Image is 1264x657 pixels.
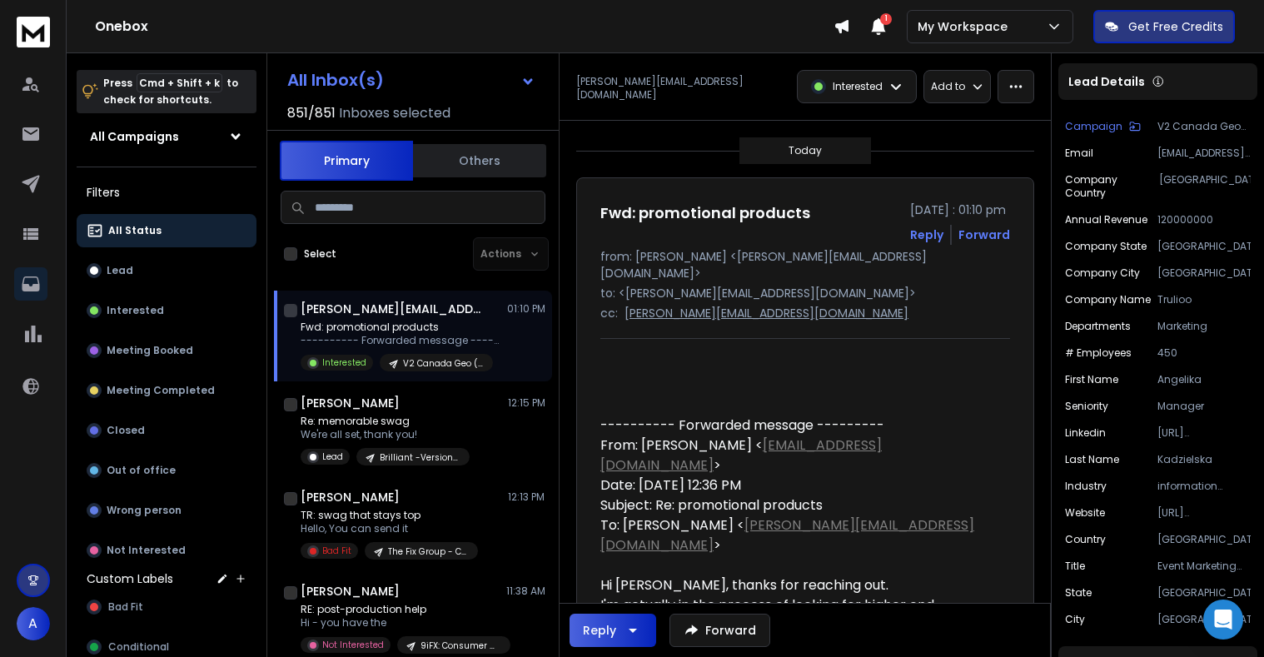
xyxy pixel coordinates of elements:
button: Meeting Booked [77,334,256,367]
p: RE: post-production help [301,603,500,616]
p: Not Interested [322,639,384,651]
p: Lead Details [1068,73,1145,90]
p: Company Name [1065,293,1151,306]
h1: [PERSON_NAME][EMAIL_ADDRESS][DOMAIN_NAME] [301,301,484,317]
p: Interested [107,304,164,317]
button: Out of office [77,454,256,487]
p: Hi - you have the [301,616,500,630]
div: From: [PERSON_NAME] < > [600,436,997,475]
p: Trulioo [1157,293,1251,306]
p: Add to [931,80,965,93]
p: Get Free Credits [1128,18,1223,35]
p: Marketing [1157,320,1251,333]
p: ---------- Forwarded message --------- From: [PERSON_NAME] [301,334,500,347]
p: # Employees [1065,346,1132,360]
p: Bad Fit [322,545,351,557]
button: Interested [77,294,256,327]
p: 120000000 [1157,213,1251,226]
div: Subject: Re: promotional products [600,495,997,515]
label: Select [304,247,336,261]
button: Campaign [1065,120,1141,133]
p: All Status [108,224,162,237]
p: TR: swag that stays top [301,509,478,522]
button: A [17,607,50,640]
button: Reply [910,226,943,243]
p: [PERSON_NAME][EMAIL_ADDRESS][DOMAIN_NAME] [625,305,908,321]
button: Others [413,142,546,179]
p: [GEOGRAPHIC_DATA] [1157,266,1251,280]
p: [GEOGRAPHIC_DATA] [1157,586,1251,600]
button: Bad Fit [77,590,256,624]
p: V2 Canada Geo (Exclude [GEOGRAPHIC_DATA]) [403,357,483,370]
h1: All Campaigns [90,128,179,145]
p: Re: memorable swag [301,415,470,428]
p: 450 [1157,346,1251,360]
p: Hello, You can send it [301,522,478,535]
p: Press to check for shortcuts. [103,75,238,108]
p: Wrong person [107,504,182,517]
button: Not Interested [77,534,256,567]
h1: [PERSON_NAME] [301,395,400,411]
h1: [PERSON_NAME] [301,489,400,505]
button: All Inbox(s) [274,63,549,97]
div: To: [PERSON_NAME] < > [600,515,997,555]
p: State [1065,586,1092,600]
p: Not Interested [107,544,186,557]
p: City [1065,613,1085,626]
div: Date: [DATE] 12:36 PM [600,475,997,495]
p: Country [1065,533,1106,546]
p: 01:10 PM [507,302,545,316]
p: Seniority [1065,400,1108,413]
p: We're all set, thank you! [301,428,470,441]
p: Lead [107,264,133,277]
p: Annual Revenue [1065,213,1147,226]
p: [URL][DOMAIN_NAME] [1157,506,1251,520]
p: [GEOGRAPHIC_DATA] [1159,173,1251,200]
button: Reply [570,614,656,647]
button: Wrong person [77,494,256,527]
p: [PERSON_NAME][EMAIL_ADDRESS][DOMAIN_NAME] [576,75,787,102]
p: website [1065,506,1105,520]
div: ---------- Forwarded message --------- [600,416,997,436]
p: Interested [322,356,366,369]
p: from: [PERSON_NAME] <[PERSON_NAME][EMAIL_ADDRESS][DOMAIN_NAME]> [600,248,1010,281]
button: All Status [77,214,256,247]
p: Meeting Completed [107,384,215,397]
div: Reply [583,622,616,639]
span: Cmd + Shift + k [137,73,222,92]
p: 9iFX: Consumer Goods // V3b [421,640,500,652]
h3: Filters [77,181,256,204]
p: Manager [1157,400,1251,413]
p: V2 Canada Geo (Exclude [GEOGRAPHIC_DATA]) [1157,120,1251,133]
button: Closed [77,414,256,447]
span: Bad Fit [108,600,143,614]
p: to: <[PERSON_NAME][EMAIL_ADDRESS][DOMAIN_NAME]> [600,285,1010,301]
p: Company City [1065,266,1140,280]
h1: [PERSON_NAME] [301,583,400,600]
span: Conditional [108,640,169,654]
p: Out of office [107,464,176,477]
button: Forward [669,614,770,647]
a: [EMAIL_ADDRESS][DOMAIN_NAME] [600,436,882,475]
p: Lead [322,450,343,463]
p: Fwd: promotional products [301,321,500,334]
button: Meeting Completed [77,374,256,407]
p: information technology & services [1157,480,1251,493]
p: [GEOGRAPHIC_DATA] [1157,613,1251,626]
p: Meeting Booked [107,344,193,357]
img: logo [17,17,50,47]
span: 1 [880,13,892,25]
button: Primary [280,141,413,181]
p: Company State [1065,240,1147,253]
span: 851 / 851 [287,103,336,123]
button: All Campaigns [77,120,256,153]
p: 12:13 PM [508,490,545,504]
h1: Onebox [95,17,834,37]
p: industry [1065,480,1107,493]
p: 11:38 AM [506,585,545,598]
p: [DATE] : 01:10 pm [910,202,1010,218]
a: [PERSON_NAME][EMAIL_ADDRESS][DOMAIN_NAME] [600,515,974,555]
